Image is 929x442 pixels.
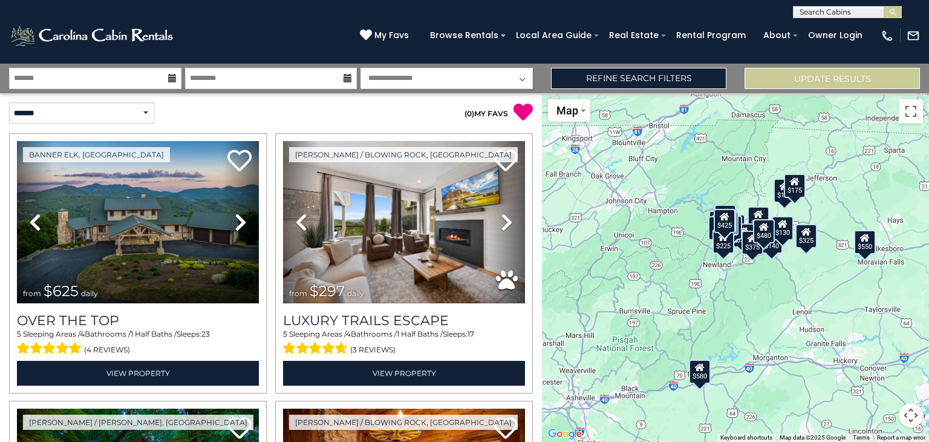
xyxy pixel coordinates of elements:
div: Sleeping Areas / Bathrooms / Sleeps: [283,329,525,358]
a: [PERSON_NAME] / Blowing Rock, [GEOGRAPHIC_DATA] [289,415,518,430]
div: $130 [772,216,794,240]
span: 5 [283,329,287,338]
a: Luxury Trails Escape [283,312,525,329]
a: About [757,26,797,45]
img: thumbnail_167153549.jpeg [17,141,259,303]
a: View Property [283,361,525,386]
div: $425 [714,209,735,233]
span: Map [556,104,578,117]
a: Over The Top [17,312,259,329]
span: 1 Half Baths / [397,329,443,338]
a: Add to favorites [227,148,252,174]
a: Banner Elk, [GEOGRAPHIC_DATA] [23,147,170,162]
a: Real Estate [603,26,665,45]
div: $349 [748,206,769,231]
span: 0 [467,109,472,118]
span: $297 [310,282,345,300]
div: $230 [733,223,755,248]
span: (4 reviews) [84,342,130,358]
img: mail-regular-white.png [907,29,920,42]
a: [PERSON_NAME] / [PERSON_NAME], [GEOGRAPHIC_DATA] [23,415,253,430]
div: $230 [708,216,730,240]
div: Sleeping Areas / Bathrooms / Sleeps: [17,329,259,358]
span: 23 [201,329,210,338]
a: View Property [17,361,259,386]
span: 5 [17,329,21,338]
a: Rental Program [670,26,752,45]
div: $480 [753,219,775,243]
span: Map data ©2025 Google [780,434,846,441]
button: Toggle fullscreen view [899,99,923,124]
span: ( ) [464,109,474,118]
a: My Favs [360,29,412,42]
button: Keyboard shortcuts [720,434,772,442]
span: $625 [44,282,79,300]
button: Update Results [745,68,920,89]
img: thumbnail_168695581.jpeg [283,141,525,303]
a: Open this area in Google Maps (opens a new window) [545,426,585,442]
button: Map camera controls [899,403,923,427]
a: [PERSON_NAME] / Blowing Rock, [GEOGRAPHIC_DATA] [289,147,518,162]
span: daily [347,289,364,298]
button: Change map style [548,99,590,122]
div: $290 [709,211,731,235]
img: Google [545,426,585,442]
span: from [289,289,307,298]
div: $580 [689,360,711,384]
a: Report a map error [877,434,925,441]
span: 4 [80,329,85,338]
a: Terms (opens in new tab) [853,434,870,441]
span: 17 [468,329,474,338]
span: 1 Half Baths / [131,329,177,338]
img: phone-regular-white.png [881,29,894,42]
div: $175 [784,174,806,198]
span: (3 reviews) [350,342,396,358]
div: $175 [774,179,795,203]
a: Browse Rentals [424,26,504,45]
img: White-1-2.png [9,24,177,48]
span: from [23,289,41,298]
div: $125 [714,205,736,229]
span: 4 [346,329,351,338]
div: $375 [742,231,763,255]
a: Local Area Guide [510,26,598,45]
div: $225 [712,229,734,254]
span: My Favs [374,29,409,42]
a: Refine Search Filters [551,68,726,89]
a: Owner Login [802,26,869,45]
span: daily [81,289,98,298]
div: $550 [854,230,876,254]
a: (0)MY FAVS [464,109,508,118]
div: $325 [795,224,817,248]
